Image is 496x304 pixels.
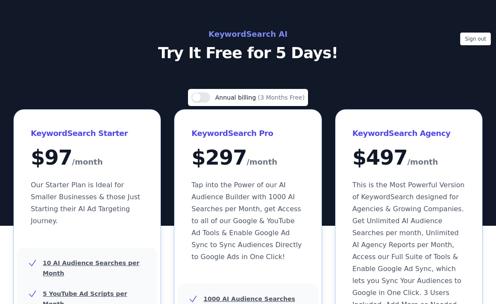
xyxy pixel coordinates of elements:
div: $ 497 [352,147,465,169]
span: Annual billing [215,94,258,101]
p: Try It Free for 5 Days! [57,44,440,62]
h3: KeywordSearch Pro [191,127,304,140]
h3: KeywordSearch Starter [31,127,144,140]
u: 10 AI Audience Searches per Month [43,260,139,277]
span: /month [72,155,103,169]
h3: KeywordSearch Agency [352,127,465,140]
button: Sign out [460,32,491,45]
h2: KeywordSearch AI [57,27,440,41]
span: (3 Months Free) [258,94,305,101]
span: /month [247,155,277,169]
span: Tap into the Power of our AI Audience Builder with 1000 AI Searches per Month, get Access to all ... [191,181,302,261]
span: /month [407,155,438,169]
div: $ 297 [191,147,304,169]
div: $ 97 [31,147,144,169]
span: Our Starter Plan is Ideal for Smaller Businesses & those Just Starting their AI Ad Targeting Jour... [31,181,140,225]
